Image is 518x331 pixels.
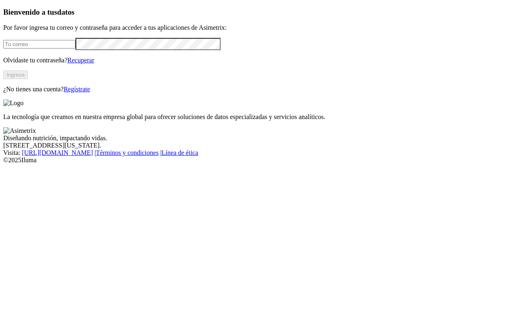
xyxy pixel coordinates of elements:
[67,57,94,64] a: Recuperar
[3,71,28,79] button: Ingresa
[3,149,515,157] div: Visita : | |
[3,57,515,64] p: Olvidaste tu contraseña?
[3,8,515,17] h3: Bienvenido a tus
[162,149,198,156] a: Línea de ética
[3,157,515,164] div: © 2025 Iluma
[3,40,75,49] input: Tu correo
[3,142,515,149] div: [STREET_ADDRESS][US_STATE].
[3,135,515,142] div: Diseñando nutrición, impactando vidas.
[3,113,515,121] p: La tecnología que creamos en nuestra empresa global para ofrecer soluciones de datos especializad...
[96,149,159,156] a: Términos y condiciones
[64,86,90,93] a: Regístrate
[3,99,24,107] img: Logo
[57,8,75,16] span: datos
[22,149,93,156] a: [URL][DOMAIN_NAME]
[3,86,515,93] p: ¿No tienes una cuenta?
[3,127,36,135] img: Asimetrix
[3,24,515,31] p: Por favor ingresa tu correo y contraseña para acceder a tus aplicaciones de Asimetrix:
